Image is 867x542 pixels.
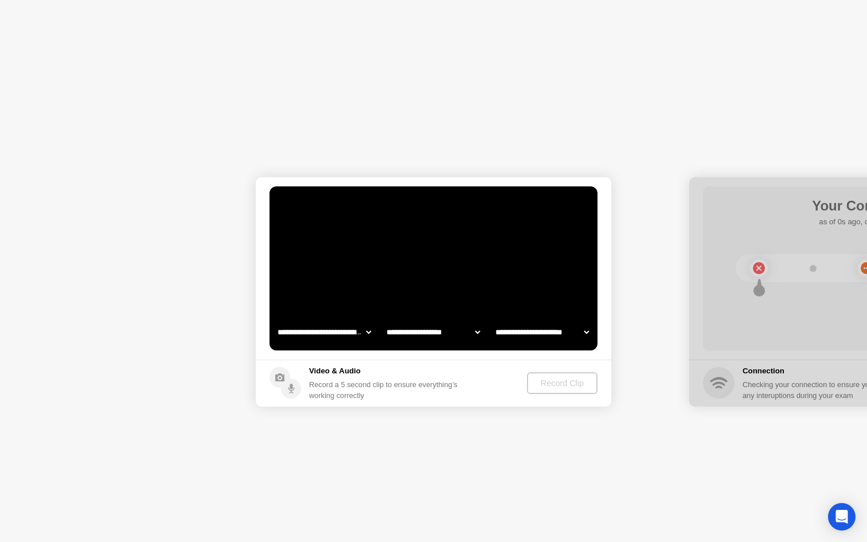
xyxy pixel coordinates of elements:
[309,379,462,401] div: Record a 5 second clip to ensure everything’s working correctly
[275,321,373,344] select: Available cameras
[828,503,856,531] div: Open Intercom Messenger
[493,321,591,344] select: Available microphones
[527,372,597,394] button: Record Clip
[384,321,482,344] select: Available speakers
[309,365,462,377] h5: Video & Audio
[532,379,593,388] div: Record Clip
